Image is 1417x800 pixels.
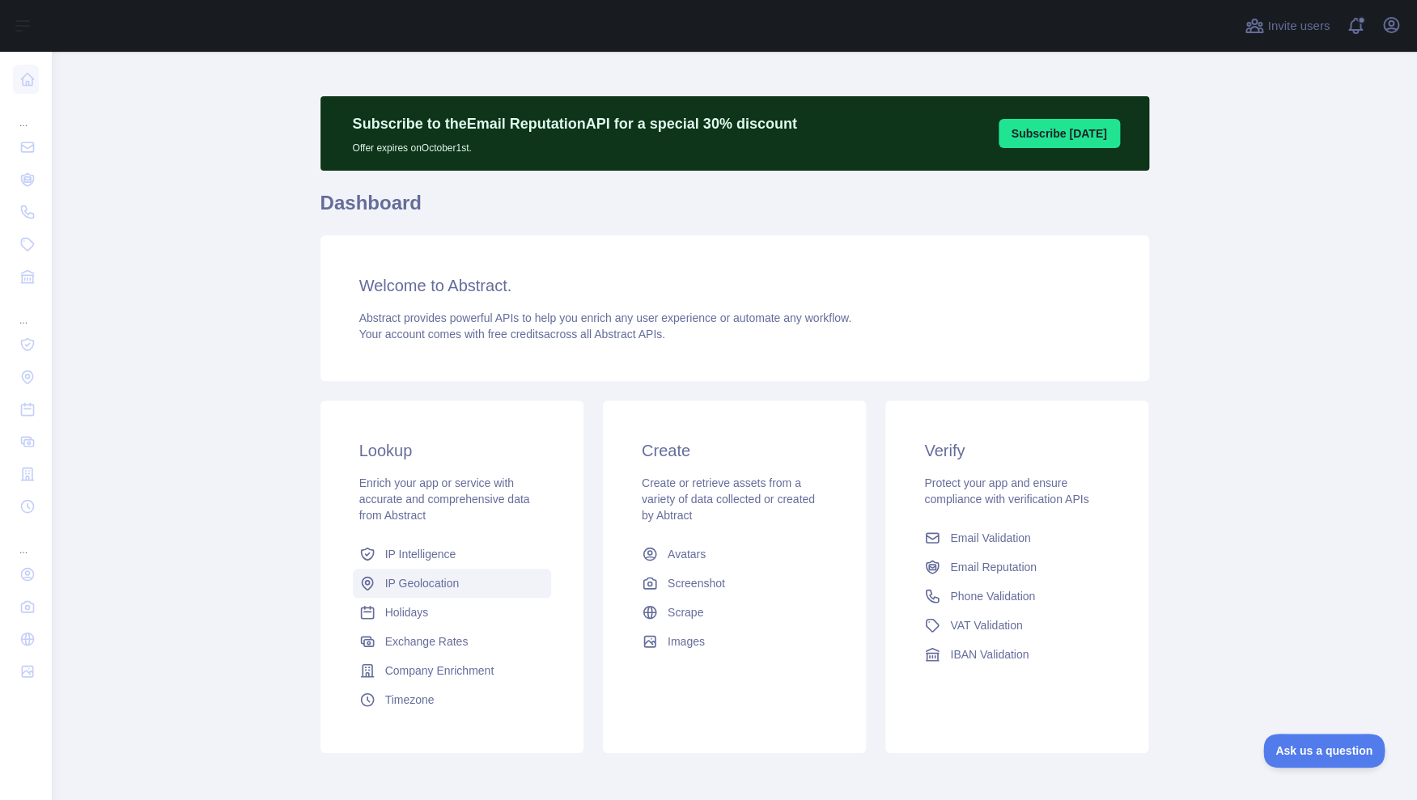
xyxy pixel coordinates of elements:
[359,328,665,341] span: Your account comes with across all Abstract APIs.
[385,546,456,562] span: IP Intelligence
[385,692,435,708] span: Timezone
[385,604,429,620] span: Holidays
[385,633,469,650] span: Exchange Rates
[359,439,545,462] h3: Lookup
[13,97,39,129] div: ...
[918,552,1116,582] a: Email Reputation
[918,523,1116,552] a: Email Validation
[918,640,1116,669] a: IBAN Validation
[950,530,1030,546] span: Email Validation
[642,439,827,462] h3: Create
[488,328,544,341] span: free credits
[385,575,460,591] span: IP Geolocation
[635,540,834,569] a: Avatars
[918,582,1116,611] a: Phone Validation
[385,662,494,679] span: Company Enrichment
[918,611,1116,640] a: VAT Validation
[359,476,530,522] span: Enrich your app or service with accurate and comprehensive data from Abstract
[13,524,39,557] div: ...
[999,119,1120,148] button: Subscribe [DATE]
[13,294,39,327] div: ...
[353,685,551,714] a: Timezone
[353,540,551,569] a: IP Intelligence
[635,598,834,627] a: Scrape
[359,311,852,324] span: Abstract provides powerful APIs to help you enrich any user experience or automate any workflow.
[1241,13,1333,39] button: Invite users
[950,617,1022,633] span: VAT Validation
[668,546,706,562] span: Avatars
[950,646,1029,662] span: IBAN Validation
[635,569,834,598] a: Screenshot
[353,112,797,135] p: Subscribe to the Email Reputation API for a special 30 % discount
[668,604,703,620] span: Scrape
[642,476,815,522] span: Create or retrieve assets from a variety of data collected or created by Abtract
[320,190,1149,229] h1: Dashboard
[353,627,551,656] a: Exchange Rates
[668,633,705,650] span: Images
[353,569,551,598] a: IP Geolocation
[950,588,1035,604] span: Phone Validation
[635,627,834,656] a: Images
[924,439,1109,462] h3: Verify
[1267,17,1330,36] span: Invite users
[353,135,797,154] p: Offer expires on October 1st.
[950,559,1037,575] span: Email Reputation
[1263,734,1385,768] iframe: Toggle Customer Support
[353,656,551,685] a: Company Enrichment
[359,274,1110,297] h3: Welcome to Abstract.
[353,598,551,627] a: Holidays
[924,476,1088,506] span: Protect your app and ensure compliance with verification APIs
[668,575,725,591] span: Screenshot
